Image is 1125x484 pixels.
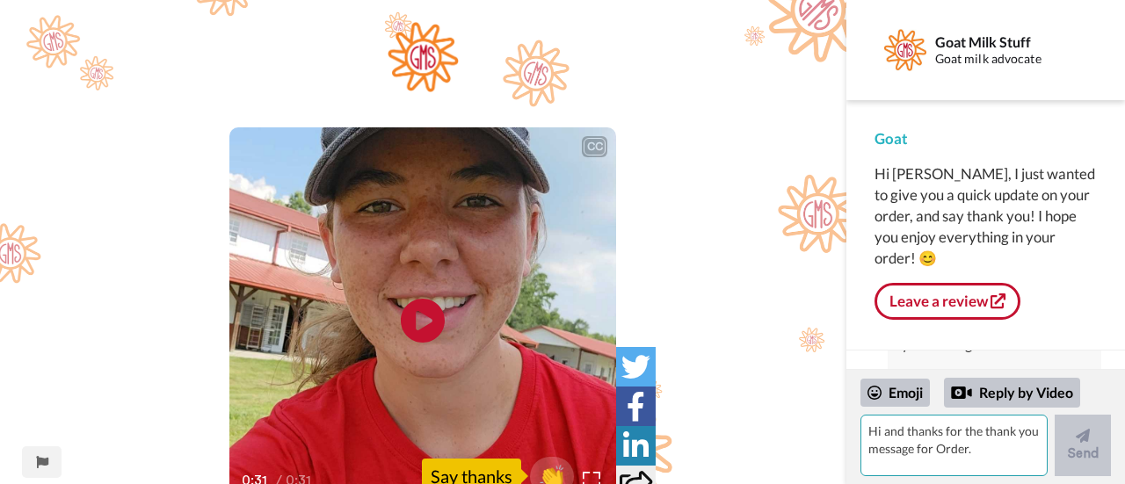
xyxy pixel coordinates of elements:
div: Goat Milk Stuff [935,33,1078,50]
div: Reply by Video [951,382,972,403]
div: Goat milk advocate [935,52,1078,67]
a: Leave a review [875,283,1020,320]
img: Profile Image [884,29,926,71]
div: Emoji [860,379,930,407]
div: Hi [PERSON_NAME], I just wanted to give you a quick update on your order, and say thank you! I ho... [875,163,1097,269]
div: Reply by Video [944,378,1080,408]
img: 7916b98f-ae7a-4a87-93be-04eb33a40aaf [388,22,460,92]
button: Send [1055,415,1111,476]
div: CC [584,138,606,155]
div: Goat [875,128,1097,149]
